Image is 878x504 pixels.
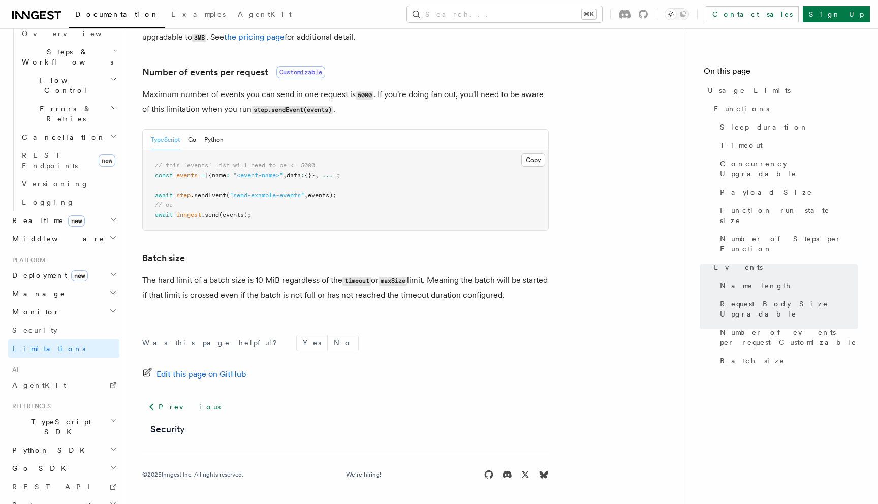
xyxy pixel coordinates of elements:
span: Limitations [12,344,85,353]
span: Monitor [8,307,60,317]
div: © 2025 Inngest Inc. All rights reserved. [142,470,243,479]
span: ( [226,192,230,199]
span: Number of Steps per Function [720,234,858,254]
span: , [283,172,287,179]
a: Number of Steps per Function [716,230,858,258]
span: {}} [304,172,315,179]
span: Documentation [75,10,159,18]
span: Flow Control [18,75,110,96]
span: Python SDK [8,445,91,455]
p: Maximum number of events you can send in one request is . If you're doing fan out, you'll need to... [142,87,549,117]
a: the pricing page [224,32,285,42]
a: Edit this page on GitHub [142,367,246,382]
button: Cancellation [18,128,119,146]
span: await [155,211,173,218]
button: Monitor [8,303,119,321]
span: .send [201,211,219,218]
span: events [176,172,198,179]
span: Logging [22,198,75,206]
a: AgentKit [8,376,119,394]
code: step.sendEvent(events) [252,106,333,114]
button: TypeScript [151,130,180,150]
span: // or [155,201,173,208]
span: data [287,172,301,179]
p: The hard limit of a batch size is 10 MiB regardless of the or limit. Meaning the batch will be st... [142,273,549,302]
span: TypeScript SDK [8,417,110,437]
a: Batch size [142,251,185,265]
a: REST Endpointsnew [18,146,119,175]
span: new [71,270,88,281]
a: Security [8,321,119,339]
a: We're hiring! [346,470,381,479]
span: Security [12,326,57,334]
a: Examples [165,3,232,27]
a: Name length [716,276,858,295]
span: await [155,192,173,199]
span: Errors & Retries [18,104,110,124]
a: Request Body Size Upgradable [716,295,858,323]
span: Examples [171,10,226,18]
span: inngest [176,211,201,218]
a: Contact sales [706,6,799,22]
span: AI [8,366,19,374]
span: Manage [8,289,66,299]
button: Python SDK [8,441,119,459]
span: Versioning [22,180,89,188]
span: new [99,154,115,167]
button: No [328,335,358,351]
a: Logging [18,193,119,211]
span: ]; [333,172,340,179]
span: Events [714,262,763,272]
span: "send-example-events" [230,192,304,199]
h4: On this page [704,65,858,81]
span: References [8,402,51,411]
a: Sign Up [803,6,870,22]
a: Functions [710,100,858,118]
a: Timeout [716,136,858,154]
span: Name length [720,280,791,291]
button: Deploymentnew [8,266,119,285]
span: Middleware [8,234,105,244]
span: Number of events per request Customizable [720,327,858,348]
span: Customizable [276,66,325,78]
button: Manage [8,285,119,303]
button: TypeScript SDK [8,413,119,441]
p: Was this page helpful? [142,338,284,348]
button: Realtimenew [8,211,119,230]
span: Request Body Size Upgradable [720,299,858,319]
span: Go SDK [8,463,72,474]
span: Batch size [720,356,785,366]
span: Function run state size [720,205,858,226]
span: ... [322,172,333,179]
button: Copy [521,153,545,167]
button: Python [204,130,224,150]
code: timeout [342,277,371,286]
span: Realtime [8,215,85,226]
a: Previous [142,398,226,416]
span: Timeout [720,140,763,150]
a: Function run state size [716,201,858,230]
span: (events); [219,211,251,218]
button: Middleware [8,230,119,248]
button: Yes [297,335,327,351]
span: = [201,172,205,179]
div: Inngest Functions [8,24,119,211]
code: maxSize [379,277,407,286]
span: REST API [12,483,99,491]
span: Deployment [8,270,88,280]
button: Go SDK [8,459,119,478]
span: "<event-name>" [233,172,283,179]
span: REST Endpoints [22,151,78,170]
a: Usage Limits [704,81,858,100]
span: [{name [205,172,226,179]
span: step [176,192,191,199]
span: Sleep duration [720,122,808,132]
span: Payload Size [720,187,812,197]
span: , [315,172,319,179]
span: AgentKit [12,381,66,389]
span: Usage Limits [708,85,791,96]
button: Toggle dark mode [665,8,689,20]
a: Events [710,258,858,276]
button: Search...⌘K [407,6,602,22]
a: Limitations [8,339,119,358]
